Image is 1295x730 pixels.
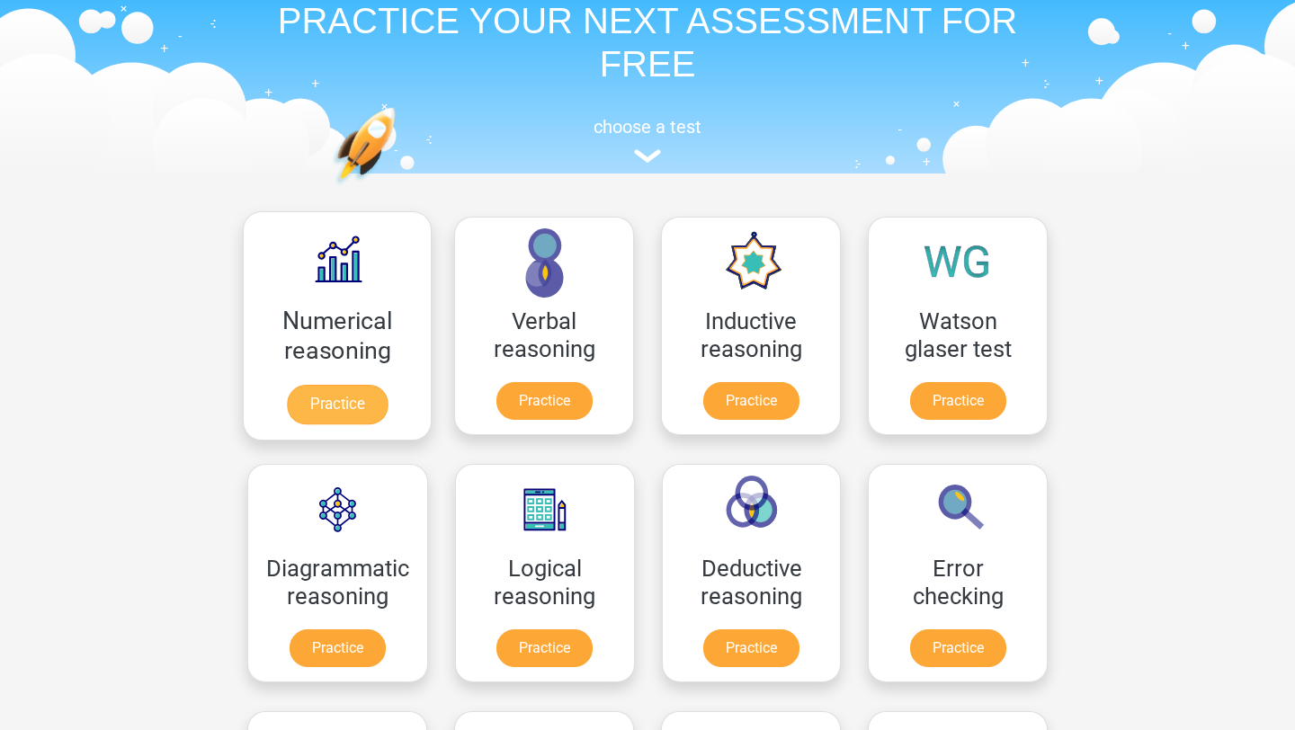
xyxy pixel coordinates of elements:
[910,629,1006,667] a: Practice
[234,116,1061,164] a: choose a test
[496,629,593,667] a: Practice
[333,107,465,270] img: practice
[234,116,1061,138] h5: choose a test
[634,149,661,163] img: assessment
[703,629,799,667] a: Practice
[910,382,1006,420] a: Practice
[290,629,386,667] a: Practice
[703,382,799,420] a: Practice
[496,382,593,420] a: Practice
[287,385,388,424] a: Practice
